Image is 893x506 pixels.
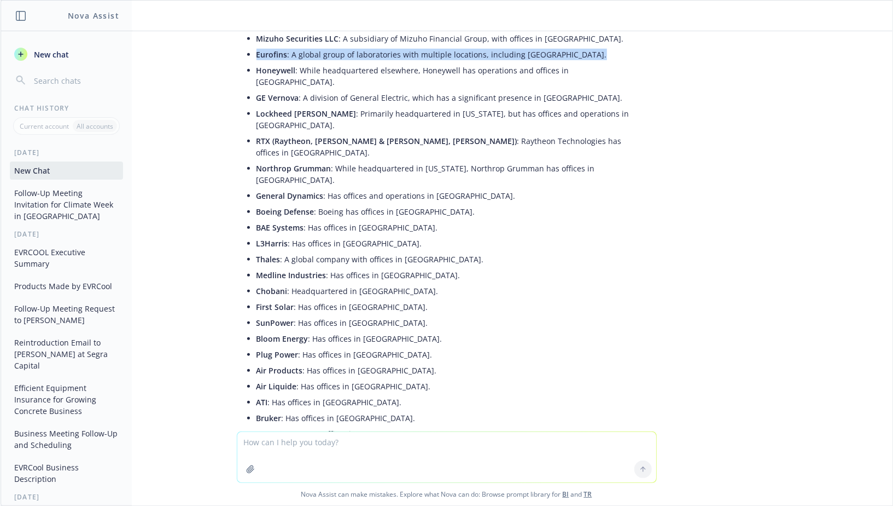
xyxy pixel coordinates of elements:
[256,108,357,119] span: Lockheed [PERSON_NAME]
[256,190,646,202] p: : Has offices and operations in [GEOGRAPHIC_DATA].
[256,269,646,281] p: : Has offices in [GEOGRAPHIC_DATA].
[256,428,646,440] p: : Has offices in [GEOGRAPHIC_DATA].
[10,44,123,64] button: New chat
[256,254,281,264] span: Thales
[256,334,308,344] span: Bloom Energy
[5,483,888,505] span: Nova Assist can make mistakes. Explore what Nova can do: Browse prompt library for and
[256,286,288,296] span: Chobani
[256,136,517,146] span: RTX (Raytheon, [PERSON_NAME] & [PERSON_NAME], [PERSON_NAME])
[10,334,123,375] button: Reintroduction Email to [PERSON_NAME] at Segra Capital
[10,162,123,180] button: New Chat
[10,458,123,488] button: EVRCool Business Description
[584,490,592,499] a: TR
[256,163,646,186] p: : While headquartered in [US_STATE], Northrop Grumman has offices in [GEOGRAPHIC_DATA].
[256,285,646,297] p: : Headquartered in [GEOGRAPHIC_DATA].
[20,122,69,131] p: Current account
[256,191,324,201] span: General Dynamics
[256,238,646,249] p: : Has offices in [GEOGRAPHIC_DATA].
[256,381,646,392] p: : Has offices in [GEOGRAPHIC_DATA].
[32,73,119,88] input: Search chats
[256,365,303,376] span: Air Products
[256,65,646,88] p: : While headquartered elsewhere, Honeywell has operations and offices in [GEOGRAPHIC_DATA].
[256,92,646,104] p: : A division of General Electric, which has a significant presence in [GEOGRAPHIC_DATA].
[256,33,339,44] span: Mizuho Securities LLC
[256,381,297,392] span: Air Liquide
[32,49,69,60] span: New chat
[256,301,646,313] p: : Has offices in [GEOGRAPHIC_DATA].
[68,10,119,21] h1: Nova Assist
[256,33,646,44] p: : A subsidiary of Mizuho Financial Group, with offices in [GEOGRAPHIC_DATA].
[77,122,113,131] p: All accounts
[256,222,304,233] span: BAE Systems
[10,243,123,273] button: EVRCOOL Executive Summary
[256,302,294,312] span: First Solar
[256,222,646,233] p: : Has offices in [GEOGRAPHIC_DATA].
[256,270,326,280] span: Medline Industries
[1,229,132,239] div: [DATE]
[256,349,646,360] p: : Has offices in [GEOGRAPHIC_DATA].
[256,413,282,423] span: Bruker
[256,318,294,328] span: SunPower
[256,412,646,424] p: : Has offices in [GEOGRAPHIC_DATA].
[10,424,123,454] button: Business Meeting Follow-Up and Scheduling
[256,238,288,249] span: L3Harris
[256,317,646,329] p: : Has offices in [GEOGRAPHIC_DATA].
[256,65,296,76] span: Honeywell
[10,184,123,225] button: Follow-Up Meeting Invitation for Climate Week in [GEOGRAPHIC_DATA]
[1,104,132,113] div: Chat History
[256,365,646,376] p: : Has offices in [GEOGRAPHIC_DATA].
[1,148,132,157] div: [DATE]
[1,492,132,502] div: [DATE]
[256,49,646,60] p: : A global group of laboratories with multiple locations, including [GEOGRAPHIC_DATA].
[256,333,646,344] p: : Has offices in [GEOGRAPHIC_DATA].
[256,349,299,360] span: Plug Power
[10,379,123,420] button: Efficient Equipment Insurance for Growing Concrete Business
[256,429,303,439] span: New Era Cap
[256,254,646,265] p: : A global company with offices in [GEOGRAPHIC_DATA].
[256,135,646,158] p: : Raytheon Technologies has offices in [GEOGRAPHIC_DATA].
[563,490,569,499] a: BI
[256,49,288,60] span: Eurofins
[256,163,331,174] span: Northrop Grumman
[10,300,123,329] button: Follow-Up Meeting Request to [PERSON_NAME]
[10,277,123,295] button: Products Made by EVRCool
[256,108,646,131] p: : Primarily headquartered in [US_STATE], but has offices and operations in [GEOGRAPHIC_DATA].
[256,396,646,408] p: : Has offices in [GEOGRAPHIC_DATA].
[256,397,268,407] span: ATI
[256,206,646,217] p: : Boeing has offices in [GEOGRAPHIC_DATA].
[256,206,314,217] span: Boeing Defense
[256,93,299,103] span: GE Vernova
